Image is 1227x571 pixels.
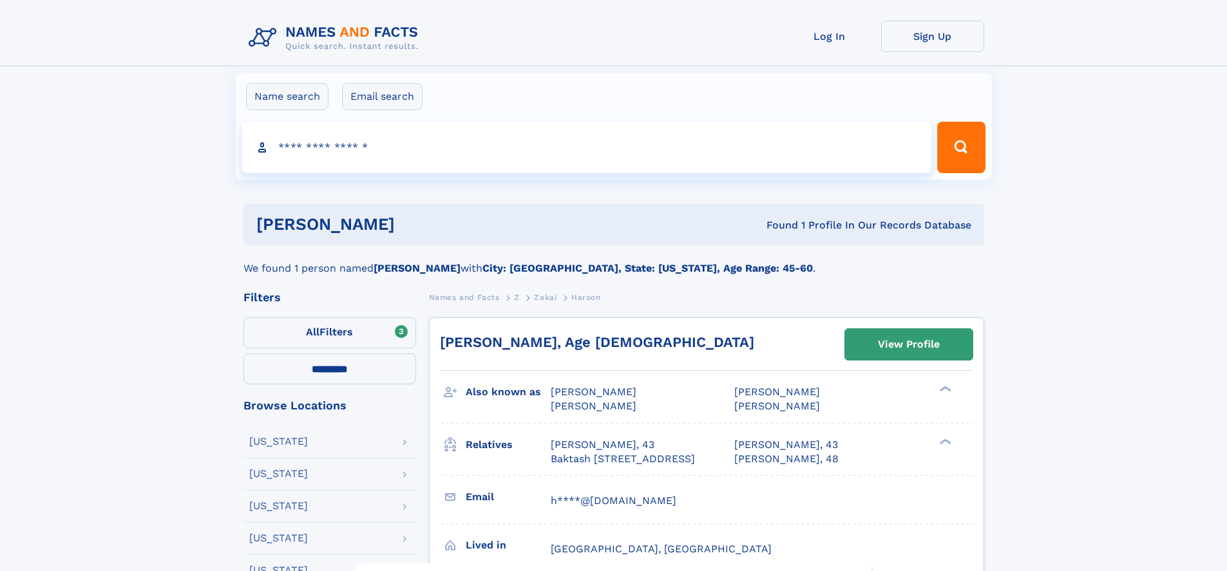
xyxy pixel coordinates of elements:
[551,386,636,398] span: [PERSON_NAME]
[937,385,952,393] div: ❯
[246,83,328,110] label: Name search
[242,122,932,173] input: search input
[243,317,416,348] label: Filters
[249,469,308,479] div: [US_STATE]
[243,21,429,55] img: Logo Names and Facts
[734,452,839,466] a: [PERSON_NAME], 48
[551,438,654,452] a: [PERSON_NAME], 43
[937,122,985,173] button: Search Button
[734,386,820,398] span: [PERSON_NAME]
[534,293,556,302] span: Zakai
[249,436,308,447] div: [US_STATE]
[514,289,520,305] a: Z
[734,438,838,452] a: [PERSON_NAME], 43
[342,83,423,110] label: Email search
[937,437,952,445] div: ❯
[466,434,551,456] h3: Relatives
[881,21,984,52] a: Sign Up
[466,381,551,403] h3: Also known as
[249,501,308,511] div: [US_STATE]
[243,245,984,276] div: We found 1 person named with .
[249,533,308,543] div: [US_STATE]
[878,330,940,359] div: View Profile
[778,21,881,52] a: Log In
[466,534,551,556] h3: Lived in
[551,543,772,555] span: [GEOGRAPHIC_DATA], [GEOGRAPHIC_DATA]
[306,326,319,338] span: All
[551,400,636,412] span: [PERSON_NAME]
[243,292,416,303] div: Filters
[551,452,695,466] a: Baktash [STREET_ADDRESS]
[482,262,813,274] b: City: [GEOGRAPHIC_DATA], State: [US_STATE], Age Range: 45-60
[243,400,416,411] div: Browse Locations
[429,289,500,305] a: Names and Facts
[440,334,754,350] a: [PERSON_NAME], Age [DEMOGRAPHIC_DATA]
[514,293,520,302] span: Z
[571,293,601,302] span: Haroon
[534,289,556,305] a: Zakai
[374,262,461,274] b: [PERSON_NAME]
[256,216,581,232] h1: [PERSON_NAME]
[734,400,820,412] span: [PERSON_NAME]
[845,329,973,360] a: View Profile
[466,486,551,508] h3: Email
[580,218,971,232] div: Found 1 Profile In Our Records Database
